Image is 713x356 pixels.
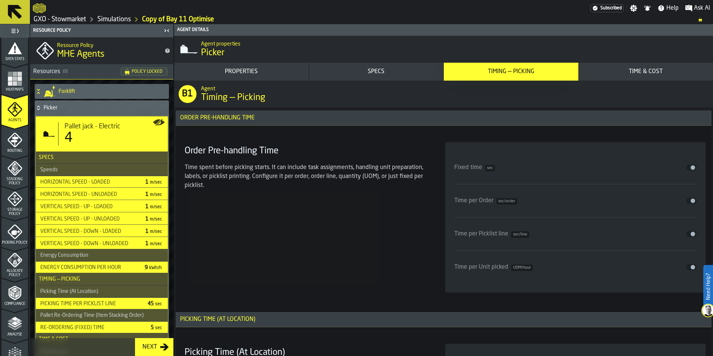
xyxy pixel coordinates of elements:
span: m/sec [150,193,162,197]
h4: Forklift [59,88,166,94]
span: Stacking Policy [1,177,28,185]
span: sec [155,326,162,330]
header: Resource Policy [30,24,173,37]
div: title-Picker [174,36,713,63]
span: ( 2 ) [63,69,67,74]
span: sec [485,165,495,171]
div: Title [65,122,162,131]
a: link-to-/wh/i/1f322264-80fa-4175-88bb-566e6213dfa5 [97,15,131,24]
span: Data Stats [1,57,28,61]
div: Time spent before picking starts. It can include task assignments, handling unit preparation, lab... [185,163,427,190]
h3: title-section-Speeds [36,164,168,176]
a: link-to-/wh/i/1f322264-80fa-4175-88bb-566e6213dfa5 [34,15,86,24]
div: input-slider-Fixed time [454,157,697,178]
span: Ask AI [694,4,710,13]
a: link-to-/wh/i/1f322264-80fa-4175-88bb-566e6213dfa5/settings/billing [590,4,624,12]
div: status-Policy Locked [121,68,167,76]
span: Picker [201,47,224,59]
button: button-Properties [174,63,309,81]
span: 1 [145,229,163,234]
div: Energy Consumption [36,252,93,258]
div: Vertical Speed - Up - Loaded [37,204,139,210]
a: link-to-/wh/i/1f322264-80fa-4175-88bb-566e6213dfa5/simulations/64a48159-e7f4-4c4c-84ab-9b1905f19ca1 [142,15,214,24]
span: Policy Locked [132,69,163,74]
span: 9 [145,265,163,270]
button: button-Specs [309,63,444,81]
header: Agent details [174,24,713,36]
span: Picking Policy [1,241,28,245]
h4: Picker [44,105,166,111]
div: Agent details [176,27,712,32]
h2: Sub Title [57,41,158,49]
div: Energy Consumption Per Hour [37,265,139,271]
span: MHE Agents [57,49,104,60]
li: menu Heatmaps [1,64,28,94]
div: Forklift [35,84,166,99]
span: Heatmaps [1,88,28,92]
span: Specs [36,154,54,160]
span: Timing — Picking [36,276,80,282]
div: Fixed time [454,163,495,172]
div: Picking Time per Picklist line [37,301,142,307]
div: StatList-item-Energy Consumption Per Hour [36,262,168,273]
h3: title-section-Specs [36,152,168,164]
span: Allocate Policy [1,269,28,277]
span: 1 [145,216,163,222]
span: 1 [145,192,163,197]
div: Horizontal Speed - Loaded [37,179,139,185]
div: Time per Unit picked [454,263,533,272]
span: m/sec [150,242,162,246]
li: menu Analyse [1,309,28,339]
span: Storage Policy [1,208,28,216]
div: Picking Time (At Location) [36,288,103,294]
span: sec/order [496,198,517,204]
div: Specs [312,67,441,76]
div: Horizontal Speed - Unloaded [37,191,139,197]
li: menu Data Stats [1,34,28,63]
h3: title-section-Energy Consumption [36,249,168,262]
li: menu Stacking Policy [1,156,28,186]
span: 1 [145,204,163,209]
span: Help [666,4,679,13]
div: input-slider-Time per Unit picked [454,257,697,278]
div: title-MHE Agents [30,37,173,64]
span: Time & Cost [36,336,68,342]
span: Routing [1,149,28,153]
div: Order Pre-handling Time [176,113,259,122]
span: UOM/hour [511,265,533,271]
h3: title-section-Timing — Picking [36,273,168,285]
div: StatList-item-Horizontal Speed - Unloaded [36,188,168,200]
div: 4 [65,131,73,146]
span: m/sec [150,229,162,234]
span: m/sec [150,217,162,222]
h3: Order Pre-handling Time [185,145,427,157]
li: menu Compliance [1,278,28,308]
div: StatList-item-Vertical Speed - Down - Unloaded [36,238,168,249]
label: button-toggle-Ask AI [682,4,713,13]
div: stat-Pallet jack - Electric [36,116,168,152]
label: Need Help? [704,266,712,307]
label: button-toggle-Notifications [641,4,654,12]
button: button-Timing — Picking [444,63,578,81]
li: menu Storage Policy [1,187,28,216]
div: Time per Picklist line [454,229,529,238]
label: button-toggle-Close me [161,26,172,35]
div: Re-Ordering (Fixed) time [37,325,145,331]
span: 1 [145,241,163,246]
a: logo-header [33,1,46,15]
span: Timing — Picking [201,92,265,104]
div: Speeds [36,167,62,173]
div: Timing — Picking [447,67,575,76]
span: Compliance [1,302,28,306]
label: button-toggle-Show on Map [153,116,165,128]
span: Pallet jack - Electric [65,122,120,131]
span: sec/line [511,231,529,238]
div: Vertical Speed - Down - Loaded [37,228,139,234]
span: 5 [151,325,163,330]
li: menu Routing [1,125,28,155]
div: Picking Time (At Location) [176,315,260,324]
h3: title-section-Time & Cost [36,333,168,346]
h3: title-section-Pallet Re-Ordering Time (Item Stacking Order) [36,309,168,322]
label: button-toggle-Settings [627,4,640,12]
